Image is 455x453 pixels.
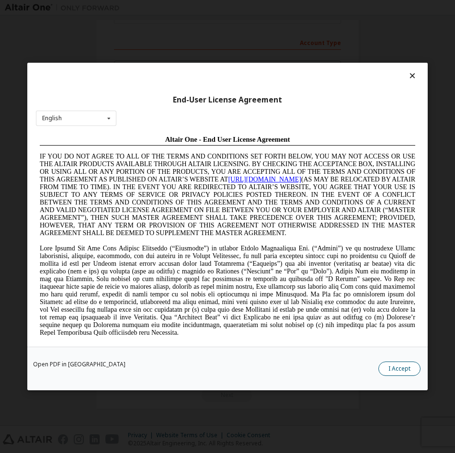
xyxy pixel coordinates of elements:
[42,115,62,121] div: English
[4,113,379,204] span: Lore Ipsumd Sit Ame Cons Adipisc Elitseddo (“Eiusmodte”) in utlabor Etdolo Magnaaliqua Eni. (“Adm...
[33,362,125,367] a: Open PDF in [GEOGRAPHIC_DATA]
[129,4,254,11] span: Altair One - End User License Agreement
[378,362,421,376] button: I Accept
[4,21,379,105] span: IF YOU DO NOT AGREE TO ALL OF THE TERMS AND CONDITIONS SET FORTH BELOW, YOU MAY NOT ACCESS OR USE...
[192,44,265,51] a: [URL][DOMAIN_NAME]
[36,95,419,105] div: End-User License Agreement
